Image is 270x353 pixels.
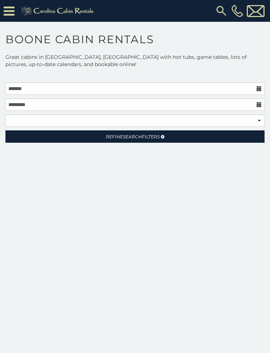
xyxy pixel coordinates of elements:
img: search-regular.svg [215,4,228,17]
a: RefineSearchFilters [5,130,265,143]
span: Search [123,134,142,139]
span: Refine Filters [106,134,160,139]
img: Khaki-logo.png [18,5,98,17]
a: [PHONE_NUMBER] [230,5,245,17]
